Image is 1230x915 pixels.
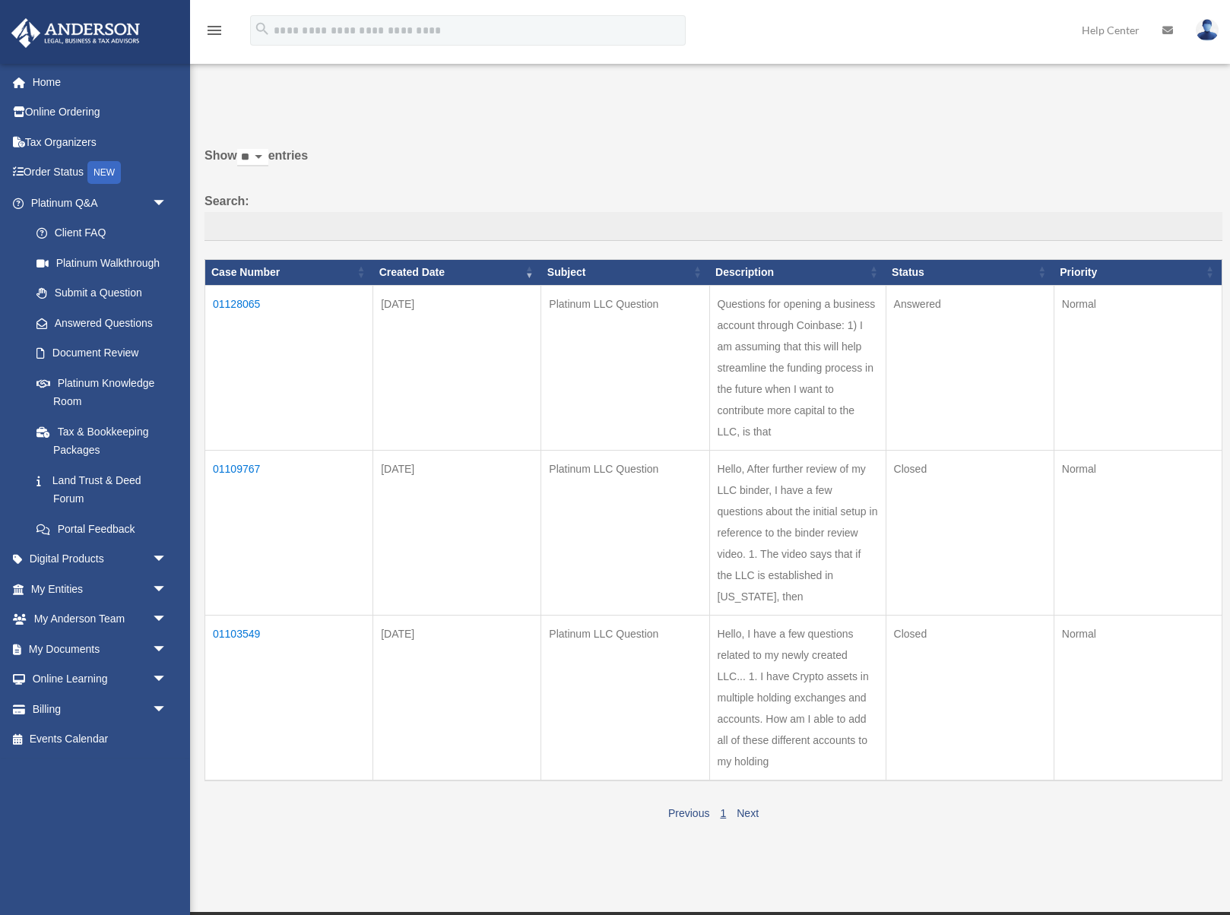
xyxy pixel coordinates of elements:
[21,514,182,544] a: Portal Feedback
[1054,450,1222,615] td: Normal
[204,145,1222,182] label: Show entries
[11,188,182,218] a: Platinum Q&Aarrow_drop_down
[709,450,886,615] td: Hello, After further review of my LLC binder, I have a few questions about the initial setup in r...
[21,308,175,338] a: Answered Questions
[21,338,182,369] a: Document Review
[11,604,190,635] a: My Anderson Teamarrow_drop_down
[21,278,182,309] a: Submit a Question
[886,259,1054,285] th: Status: activate to sort column ascending
[886,285,1054,450] td: Answered
[205,259,373,285] th: Case Number: activate to sort column ascending
[152,574,182,605] span: arrow_drop_down
[709,285,886,450] td: Questions for opening a business account through Coinbase: 1) I am assuming that this will help s...
[1054,259,1222,285] th: Priority: activate to sort column ascending
[886,615,1054,780] td: Closed
[668,807,709,819] a: Previous
[709,615,886,780] td: Hello, I have a few questions related to my newly created LLC... 1. I have Crypto assets in multi...
[737,807,759,819] a: Next
[254,21,271,37] i: search
[152,664,182,695] span: arrow_drop_down
[205,21,223,40] i: menu
[1196,19,1219,41] img: User Pic
[205,450,373,615] td: 01109767
[205,285,373,450] td: 01128065
[11,544,190,575] a: Digital Productsarrow_drop_down
[7,18,144,48] img: Anderson Advisors Platinum Portal
[205,27,223,40] a: menu
[11,724,190,755] a: Events Calendar
[152,188,182,219] span: arrow_drop_down
[205,615,373,780] td: 01103549
[21,368,182,416] a: Platinum Knowledge Room
[237,149,268,166] select: Showentries
[152,634,182,665] span: arrow_drop_down
[373,259,541,285] th: Created Date: activate to sort column ascending
[87,161,121,184] div: NEW
[373,450,541,615] td: [DATE]
[21,416,182,465] a: Tax & Bookkeeping Packages
[11,574,190,604] a: My Entitiesarrow_drop_down
[541,450,709,615] td: Platinum LLC Question
[541,259,709,285] th: Subject: activate to sort column ascending
[373,615,541,780] td: [DATE]
[11,664,190,695] a: Online Learningarrow_drop_down
[204,191,1222,241] label: Search:
[11,127,190,157] a: Tax Organizers
[11,67,190,97] a: Home
[709,259,886,285] th: Description: activate to sort column ascending
[1054,615,1222,780] td: Normal
[11,157,190,188] a: Order StatusNEW
[152,694,182,725] span: arrow_drop_down
[373,285,541,450] td: [DATE]
[11,634,190,664] a: My Documentsarrow_drop_down
[541,285,709,450] td: Platinum LLC Question
[152,544,182,575] span: arrow_drop_down
[11,97,190,128] a: Online Ordering
[21,465,182,514] a: Land Trust & Deed Forum
[1054,285,1222,450] td: Normal
[11,694,190,724] a: Billingarrow_drop_down
[886,450,1054,615] td: Closed
[21,248,182,278] a: Platinum Walkthrough
[720,807,726,819] a: 1
[152,604,182,635] span: arrow_drop_down
[204,212,1222,241] input: Search:
[541,615,709,780] td: Platinum LLC Question
[21,218,182,249] a: Client FAQ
